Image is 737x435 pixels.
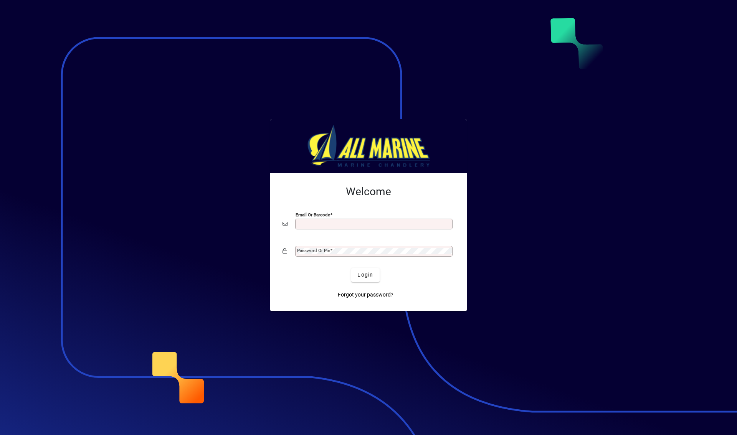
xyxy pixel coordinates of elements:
[297,248,330,253] mat-label: Password or Pin
[351,268,379,282] button: Login
[296,212,330,217] mat-label: Email or Barcode
[357,271,373,279] span: Login
[283,185,454,198] h2: Welcome
[335,288,397,302] a: Forgot your password?
[338,291,393,299] span: Forgot your password?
